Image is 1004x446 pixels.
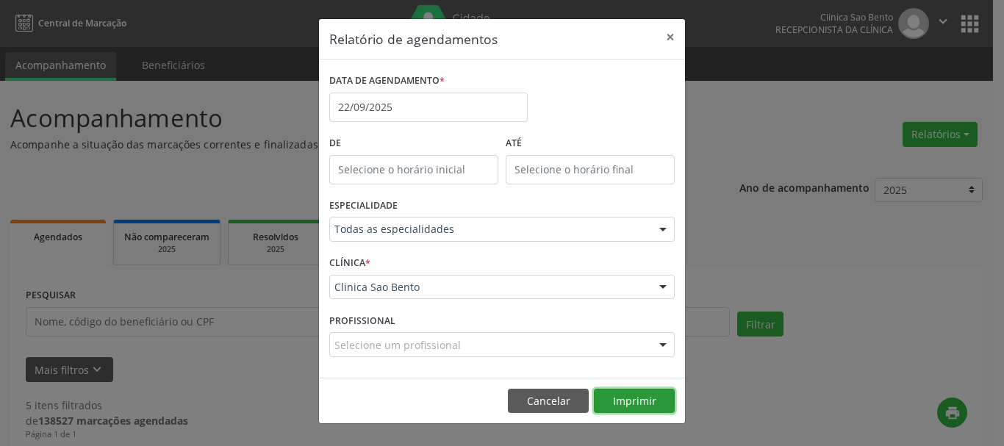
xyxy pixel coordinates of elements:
[334,222,645,237] span: Todas as especialidades
[656,19,685,55] button: Close
[506,132,675,155] label: ATÉ
[329,70,445,93] label: DATA DE AGENDAMENTO
[506,155,675,184] input: Selecione o horário final
[329,252,370,275] label: CLÍNICA
[329,195,398,217] label: ESPECIALIDADE
[334,280,645,295] span: Clinica Sao Bento
[329,93,528,122] input: Selecione uma data ou intervalo
[594,389,675,414] button: Imprimir
[329,155,498,184] input: Selecione o horário inicial
[334,337,461,353] span: Selecione um profissional
[329,309,395,332] label: PROFISSIONAL
[508,389,589,414] button: Cancelar
[329,132,498,155] label: De
[329,29,498,48] h5: Relatório de agendamentos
